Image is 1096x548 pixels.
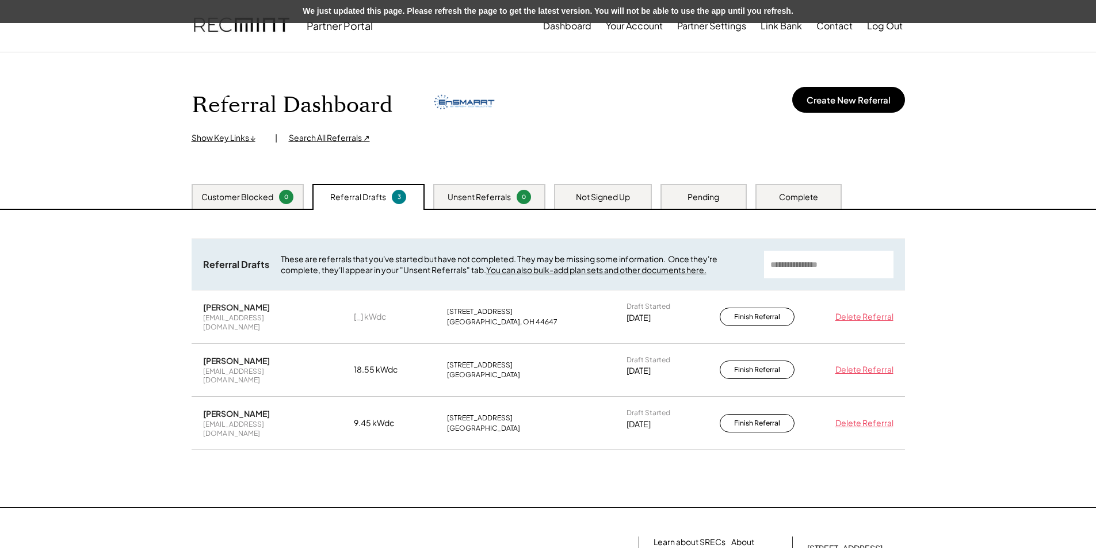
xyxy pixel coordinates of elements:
button: Create New Referral [792,87,905,113]
button: Finish Referral [720,414,795,432]
button: Finish Referral [720,308,795,326]
div: Delete Referral [830,417,893,429]
div: [STREET_ADDRESS] [447,307,513,316]
div: [EMAIL_ADDRESS][DOMAIN_NAME] [203,367,318,385]
button: Your Account [606,14,663,37]
div: These are referrals that you've started but have not completed. They may be missing some informat... [281,254,753,276]
div: [DATE] [627,419,651,430]
div: 0 [518,193,529,201]
div: Draft Started [627,408,670,417]
div: [STREET_ADDRESS] [447,413,513,423]
div: [PERSON_NAME] [203,408,270,419]
a: Learn about SRECs [654,536,725,548]
button: Contact [816,14,853,37]
img: ensmarrt-logo.png [433,81,496,129]
div: Customer Blocked [201,191,273,203]
div: Complete [779,191,818,203]
div: [GEOGRAPHIC_DATA], OH 44647 [447,317,557,327]
div: [GEOGRAPHIC_DATA] [447,424,520,433]
img: recmint-logotype%403x.png [194,6,289,45]
div: Show Key Links ↓ [192,132,264,144]
div: Referral Drafts [330,191,386,203]
div: Search All Referrals ↗ [289,132,370,144]
div: 9.45 kWdc [354,417,411,429]
button: Partner Settings [677,14,746,37]
div: [STREET_ADDRESS] [447,361,513,370]
a: About [731,536,754,548]
div: Referral Drafts [203,259,269,271]
h1: Referral Dashboard [192,92,392,119]
div: [PERSON_NAME] [203,355,270,366]
div: | [275,132,277,144]
div: Delete Referral [830,311,893,323]
div: 18.55 kWdc [354,364,411,375]
a: You can also bulk-add plan sets and other documents here. [486,265,707,275]
button: Log Out [867,14,903,37]
div: Unsent Referrals [448,191,511,203]
div: Draft Started [627,302,670,311]
div: [PERSON_NAME] [203,302,270,312]
button: Dashboard [543,14,591,37]
div: [GEOGRAPHIC_DATA] [447,370,520,380]
div: Not Signed Up [576,191,630,203]
div: [EMAIL_ADDRESS][DOMAIN_NAME] [203,420,318,438]
div: Draft Started [627,355,670,365]
div: Delete Referral [830,364,893,375]
button: Finish Referral [720,361,795,379]
div: [_] kWdc [354,311,411,323]
button: Link Bank [761,14,802,37]
div: [DATE] [627,312,651,324]
div: [EMAIL_ADDRESS][DOMAIN_NAME] [203,313,318,331]
div: 0 [281,193,292,201]
div: Partner Portal [307,19,373,32]
div: 3 [394,193,404,201]
div: Pending [688,191,719,203]
div: [DATE] [627,365,651,377]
